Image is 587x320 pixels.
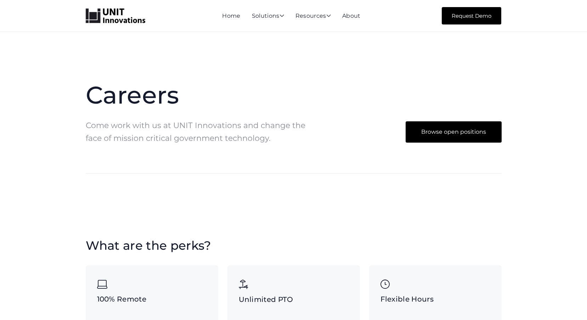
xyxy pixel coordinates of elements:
h3: Flexible Hours [380,294,490,304]
span:  [326,13,331,18]
h1: Careers [86,82,307,109]
p: Come work with us at UNIT Innovations and change the face of mission critical government technology. [86,119,307,145]
a: Home [222,12,240,19]
div: Resources [295,13,331,20]
a: Request Demo [442,7,501,24]
a: home [86,9,145,23]
a: About [342,12,361,19]
h3: 100% Remote [97,294,207,304]
div: Solutions [252,13,284,20]
span:  [280,13,284,18]
div: Resources [295,13,331,20]
h2: What are the perks? [86,237,211,254]
h3: Unlimited PTO [239,294,349,304]
iframe: Chat Widget [552,286,587,320]
div: Solutions [252,13,284,20]
a: Browse open positions [406,121,502,143]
